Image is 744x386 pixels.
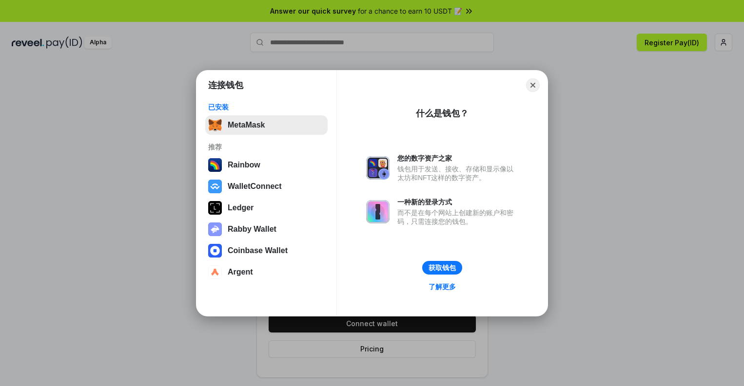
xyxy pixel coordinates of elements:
img: svg+xml,%3Csvg%20width%3D%2228%22%20height%3D%2228%22%20viewBox%3D%220%200%2028%2028%22%20fill%3D... [208,265,222,279]
div: WalletConnect [228,182,282,191]
div: 钱包用于发送、接收、存储和显示像以太坊和NFT这样的数字资产。 [397,165,518,182]
img: svg+xml,%3Csvg%20xmlns%3D%22http%3A%2F%2Fwww.w3.org%2F2000%2Fsvg%22%20fill%3D%22none%22%20viewBox... [366,156,390,180]
img: svg+xml,%3Csvg%20xmlns%3D%22http%3A%2F%2Fwww.w3.org%2F2000%2Fsvg%22%20fill%3D%22none%22%20viewBox... [366,200,390,223]
button: WalletConnect [205,177,328,196]
button: Coinbase Wallet [205,241,328,260]
img: svg+xml,%3Csvg%20xmlns%3D%22http%3A%2F%2Fwww.w3.org%2F2000%2Fsvg%22%20fill%3D%22none%22%20viewBox... [208,222,222,236]
div: 已安装 [208,103,325,111]
a: 了解更多 [423,280,462,293]
div: 什么是钱包？ [416,108,469,119]
div: 而不是在每个网站上创建新的账户和密码，只需连接您的钱包。 [397,208,518,226]
button: 获取钱包 [422,261,462,275]
button: Close [526,78,540,92]
div: MetaMask [228,121,265,129]
div: Rainbow [228,161,260,169]
div: 了解更多 [429,282,456,291]
div: Ledger [228,203,254,212]
div: Rabby Wallet [228,225,276,234]
div: 获取钱包 [429,263,456,272]
button: Rainbow [205,155,328,175]
img: svg+xml,%3Csvg%20width%3D%2228%22%20height%3D%2228%22%20viewBox%3D%220%200%2028%2028%22%20fill%3D... [208,180,222,193]
img: svg+xml,%3Csvg%20width%3D%2228%22%20height%3D%2228%22%20viewBox%3D%220%200%2028%2028%22%20fill%3D... [208,244,222,257]
div: Argent [228,268,253,276]
button: Rabby Wallet [205,220,328,239]
div: 您的数字资产之家 [397,154,518,163]
div: 一种新的登录方式 [397,198,518,206]
button: Argent [205,262,328,282]
button: MetaMask [205,115,328,135]
div: Coinbase Wallet [228,246,288,255]
h1: 连接钱包 [208,79,243,91]
img: svg+xml,%3Csvg%20fill%3D%22none%22%20height%3D%2233%22%20viewBox%3D%220%200%2035%2033%22%20width%... [208,118,222,132]
img: svg+xml,%3Csvg%20width%3D%22120%22%20height%3D%22120%22%20viewBox%3D%220%200%20120%20120%22%20fil... [208,158,222,172]
div: 推荐 [208,143,325,151]
button: Ledger [205,198,328,218]
img: svg+xml,%3Csvg%20xmlns%3D%22http%3A%2F%2Fwww.w3.org%2F2000%2Fsvg%22%20width%3D%2228%22%20height%3... [208,201,222,215]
